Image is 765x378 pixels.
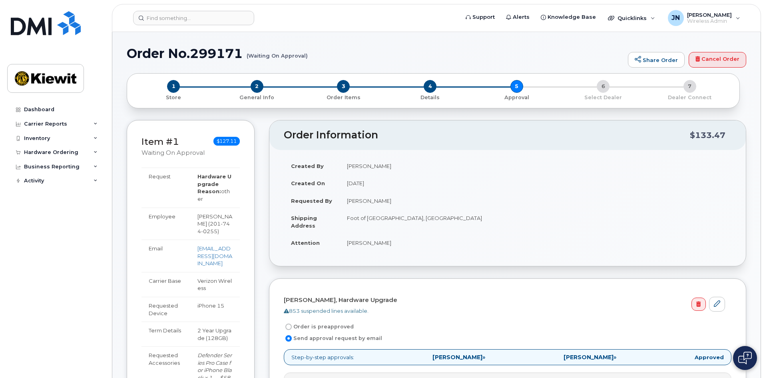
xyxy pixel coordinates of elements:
a: 3 Order Items [300,93,387,101]
span: 0255 [201,228,217,234]
strong: [PERSON_NAME] [432,354,482,361]
span: » [564,354,616,360]
strong: [PERSON_NAME] [564,354,614,361]
div: $133.47 [690,128,725,143]
h2: Order Information [284,130,690,141]
strong: Hardware Upgrade [197,173,231,187]
td: [PERSON_NAME] ( ) [190,208,240,240]
p: Details [390,94,470,101]
td: Term Details [141,322,190,346]
span: 4 [424,80,436,93]
span: 1 [167,80,180,93]
div: 853 suspended lines available. [284,307,725,315]
td: iPhone 15 [190,297,240,322]
p: Order Items [303,94,384,101]
strong: Shipping Address [291,215,317,229]
h1: Order No.299171 [127,46,624,60]
strong: Created By [291,163,324,169]
span: $127.11 [213,137,240,146]
p: Store [137,94,211,101]
a: [EMAIL_ADDRESS][DOMAIN_NAME] [197,245,232,266]
a: 2 General Info [214,93,301,101]
td: [PERSON_NAME] [340,234,731,252]
strong: Requested By [291,198,332,204]
a: Item #1 [141,136,179,147]
span: 744 [197,220,230,234]
td: Email [141,240,190,272]
a: Cancel Order [689,52,746,68]
td: Foot of [GEOGRAPHIC_DATA], [GEOGRAPHIC_DATA] [340,209,731,234]
small: (Waiting On Approval) [247,46,308,59]
strong: Attention [291,240,320,246]
label: Order is preapproved [284,322,354,332]
span: 201 [197,220,230,234]
label: Send approval request by email [284,334,382,343]
strong: Reason: [197,188,221,194]
td: Employee [141,208,190,240]
td: [PERSON_NAME] [340,157,731,175]
td: Verizon Wireless [190,272,240,297]
td: Carrier Base [141,272,190,297]
td: [PERSON_NAME] [340,192,731,210]
td: Requested Device [141,297,190,322]
a: Share Order [628,52,685,68]
strong: Created On [291,180,325,186]
span: 3 [337,80,350,93]
strong: Approved [695,354,724,361]
a: 1 Store [133,93,214,101]
h4: [PERSON_NAME], Hardware Upgrade [284,297,725,304]
td: [DATE] [340,174,731,192]
a: 4 Details [387,93,474,101]
input: Order is preapproved [285,324,292,330]
p: Step-by-step approvals: [284,349,731,366]
small: Waiting On Approval [141,149,205,156]
input: Send approval request by email [285,335,292,342]
td: other [190,168,240,207]
span: 2 [251,80,263,93]
span: » [432,354,485,360]
img: Open chat [738,352,752,364]
td: Request [141,168,190,207]
p: General Info [217,94,297,101]
td: 2 Year Upgrade (128GB) [190,322,240,346]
